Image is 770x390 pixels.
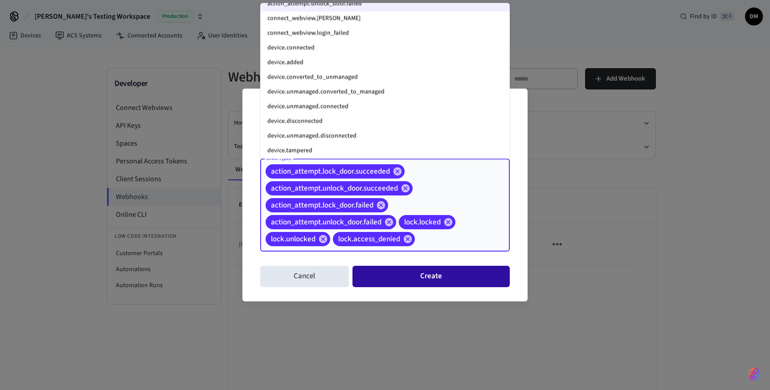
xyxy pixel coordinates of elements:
div: action_attempt.unlock_door.failed [266,215,396,229]
span: action_attempt.lock_door.succeeded [266,167,395,176]
div: action_attempt.unlock_door.succeeded [266,181,413,195]
label: Event Types [266,155,291,162]
li: device.added [260,55,510,70]
li: device.connected [260,41,510,55]
button: Cancel [260,266,349,287]
span: action_attempt.lock_door.failed [266,201,379,210]
button: Create [352,266,510,287]
span: action_attempt.unlock_door.succeeded [266,184,403,193]
span: lock.locked [399,218,446,227]
span: lock.unlocked [266,235,321,244]
div: lock.unlocked [266,232,330,246]
li: device.unmanaged.connected [260,99,510,114]
div: action_attempt.lock_door.succeeded [266,164,405,179]
li: device.unmanaged.converted_to_managed [260,85,510,99]
div: action_attempt.lock_door.failed [266,198,388,212]
li: connect_webview.login_failed [260,26,510,41]
img: SeamLogoGradient.69752ec5.svg [749,367,759,381]
div: lock.locked [399,215,455,229]
li: device.disconnected [260,114,510,129]
span: action_attempt.unlock_door.failed [266,218,387,227]
li: device.converted_to_unmanaged [260,70,510,85]
li: connect_webview.[PERSON_NAME] [260,11,510,26]
li: device.tampered [260,143,510,158]
li: device.low_battery [260,158,510,173]
span: lock.access_denied [333,235,405,244]
li: device.unmanaged.disconnected [260,129,510,143]
div: lock.access_denied [333,232,415,246]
